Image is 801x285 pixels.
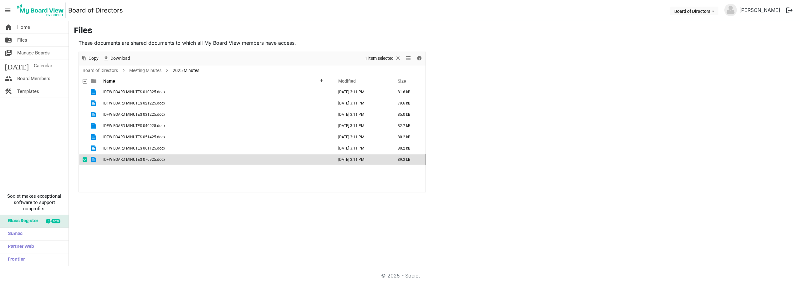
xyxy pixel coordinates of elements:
[79,52,101,65] div: Copy
[15,3,66,18] img: My Board View Logo
[103,112,165,117] span: IDFW BOARD MINUTES 031225.docx
[87,143,101,154] td: is template cell column header type
[102,54,131,62] button: Download
[5,34,12,46] span: folder_shared
[79,109,87,120] td: checkbox
[79,39,426,47] p: These documents are shared documents to which all My Board View members have access.
[68,4,123,17] a: Board of Directors
[332,143,391,154] td: August 07, 2025 3:11 PM column header Modified
[101,98,332,109] td: IDFW BOARD MINUTES 021225.docx is template cell column header Name
[2,4,14,16] span: menu
[403,52,414,65] div: View
[87,98,101,109] td: is template cell column header type
[80,54,100,62] button: Copy
[51,219,60,223] div: new
[103,135,165,139] span: IDFW BOARD MINUTES 051425.docx
[103,101,165,105] span: IDFW BOARD MINUTES 021225.docx
[5,72,12,85] span: people
[87,86,101,98] td: is template cell column header type
[110,54,131,62] span: Download
[398,79,406,84] span: Size
[332,154,391,165] td: August 07, 2025 3:11 PM column header Modified
[5,215,38,227] span: Glass Register
[79,120,87,131] td: checkbox
[5,85,12,98] span: construction
[5,241,34,253] span: Partner Web
[338,79,356,84] span: Modified
[79,143,87,154] td: checkbox
[332,131,391,143] td: August 07, 2025 3:11 PM column header Modified
[101,52,132,65] div: Download
[103,79,115,84] span: Name
[415,54,424,62] button: Details
[74,26,796,37] h3: Files
[87,131,101,143] td: is template cell column header type
[87,120,101,131] td: is template cell column header type
[101,109,332,120] td: IDFW BOARD MINUTES 031225.docx is template cell column header Name
[101,86,332,98] td: IDFW BOARD MINUTES 010825.docx is template cell column header Name
[332,86,391,98] td: August 07, 2025 3:11 PM column header Modified
[3,193,66,212] span: Societ makes exceptional software to support nonprofits.
[17,34,27,46] span: Files
[87,109,101,120] td: is template cell column header type
[79,131,87,143] td: checkbox
[103,124,165,128] span: IDFW BOARD MINUTES 040925.docx
[101,131,332,143] td: IDFW BOARD MINUTES 051425.docx is template cell column header Name
[88,54,99,62] span: Copy
[87,154,101,165] td: is template cell column header type
[5,21,12,33] span: home
[101,154,332,165] td: IDFW BOARD MINUTES 070925.docx is template cell column header Name
[737,4,783,16] a: [PERSON_NAME]
[391,120,426,131] td: 82.7 kB is template cell column header Size
[171,67,201,74] span: 2025 Minutes
[5,59,29,72] span: [DATE]
[79,86,87,98] td: checkbox
[103,146,165,150] span: IDFW BOARD MINUTES 061125.docx
[103,157,165,162] span: IDFW BOARD MINUTES 070925.docx
[414,52,425,65] div: Details
[17,21,30,33] span: Home
[364,54,394,62] span: 1 item selected
[128,67,163,74] a: Meeting Minutes
[391,143,426,154] td: 80.2 kB is template cell column header Size
[101,143,332,154] td: IDFW BOARD MINUTES 061125.docx is template cell column header Name
[391,86,426,98] td: 81.6 kB is template cell column header Size
[405,54,412,62] button: View dropdownbutton
[17,72,50,85] span: Board Members
[332,109,391,120] td: August 07, 2025 3:11 PM column header Modified
[101,120,332,131] td: IDFW BOARD MINUTES 040925.docx is template cell column header Name
[363,52,403,65] div: Clear selection
[364,54,402,62] button: Selection
[5,47,12,59] span: switch_account
[783,4,796,17] button: logout
[17,85,39,98] span: Templates
[15,3,68,18] a: My Board View Logo
[391,98,426,109] td: 79.6 kB is template cell column header Size
[332,120,391,131] td: August 07, 2025 3:11 PM column header Modified
[79,154,87,165] td: checkbox
[103,90,165,94] span: IDFW BOARD MINUTES 010825.docx
[391,154,426,165] td: 89.3 kB is template cell column header Size
[34,59,52,72] span: Calendar
[670,7,718,15] button: Board of Directors dropdownbutton
[81,67,119,74] a: Board of Directors
[5,228,23,240] span: Sumac
[391,131,426,143] td: 80.2 kB is template cell column header Size
[79,98,87,109] td: checkbox
[381,272,420,279] a: © 2025 - Societ
[5,253,25,266] span: Frontier
[391,109,426,120] td: 85.0 kB is template cell column header Size
[17,47,50,59] span: Manage Boards
[332,98,391,109] td: August 07, 2025 3:11 PM column header Modified
[724,4,737,16] img: no-profile-picture.svg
